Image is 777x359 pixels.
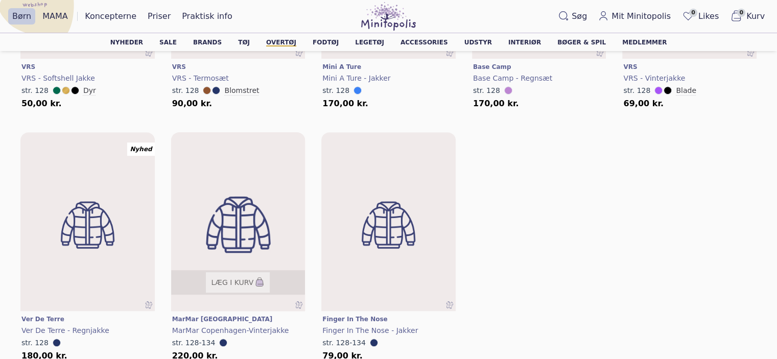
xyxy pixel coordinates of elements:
[623,63,756,71] a: VRS
[473,74,552,82] span: Base Camp - Regnsæt
[321,132,456,318] img: minitopolis-no-image-warm-clothing-placeholder
[464,39,492,45] a: Udstyr
[224,85,259,95] button: Blomstret
[206,272,270,293] button: Læg i kurv
[172,339,216,347] span: str. 128-134
[572,10,587,22] span: Søg
[172,74,229,82] span: VRS - Termosæt
[623,73,756,83] a: VRS - Vinterjakke
[172,326,289,334] span: MarMar Copenhagen-vinterjakke
[726,8,769,25] button: 0Kurv
[21,63,35,70] span: VRS
[8,8,35,25] a: Børn
[554,8,591,25] button: Søg
[144,8,175,25] a: Priser
[172,325,304,336] a: MarMar Copenhagen-vinterjakke
[678,8,723,25] a: 0Likes
[172,100,213,108] span: 90,00 kr.
[321,132,456,311] a: minitopolis-no-image-warm-clothing-placeholderminitopolis-no-image-warm-clothing-placeholder
[21,86,49,94] span: str. 128
[322,63,455,71] a: Mini A Ture
[313,39,339,45] a: Fodtøj
[557,39,606,45] a: Bøger & spil
[172,86,199,94] span: str. 128
[127,142,154,156] div: Nyhed
[737,9,745,17] span: 0
[322,339,366,347] span: str. 128-134
[623,86,650,94] span: str. 128
[322,73,455,83] a: Mini A Ture - Jakker
[21,73,154,83] a: VRS - Softshell jakke
[172,316,273,323] span: MarMar [GEOGRAPHIC_DATA]
[172,63,186,70] span: VRS
[238,39,250,45] a: Tøj
[473,63,605,71] a: Base Camp
[689,9,697,17] span: 0
[171,132,305,311] a: minitopolis-no-image-warm-clothing-placeholderminitopolis-no-image-warm-clothing-placeholderLæg i...
[401,39,448,45] a: Accessories
[178,8,236,25] a: Praktisk info
[322,325,455,336] a: Finger in the Nose - Jakker
[361,2,416,31] img: Minitopolis logo
[355,39,384,45] a: Legetøj
[698,10,719,22] span: Likes
[159,39,177,45] a: Sale
[623,100,664,108] span: 69,00 kr.
[21,316,64,323] span: Ver de Terre
[38,8,72,25] a: MAMA
[508,39,541,45] a: Interiør
[266,39,296,45] a: Overtøj
[322,63,361,70] span: Mini A Ture
[21,325,154,336] a: Ver de Terre - Regnjakke
[676,85,696,95] button: Blade
[611,10,671,22] span: Mit Minitopolis
[322,74,390,82] span: Mini A Ture - Jakker
[322,100,368,108] span: 170,00 kr.
[21,74,95,82] span: VRS - Softshell jakke
[211,277,253,288] span: Læg i kurv
[21,63,154,71] a: VRS
[322,326,418,334] span: Finger in the Nose - Jakker
[594,8,675,25] a: Mit Minitopolis
[622,39,667,45] a: Medlemmer
[473,63,511,70] span: Base Camp
[20,132,155,318] img: minitopolis-no-image-warm-clothing-placeholder
[172,315,304,323] a: MarMar [GEOGRAPHIC_DATA]
[21,100,62,108] span: 50,00 kr.
[172,73,304,83] a: VRS - Termosæt
[322,316,387,323] span: Finger in the Nose
[83,85,96,95] button: Dyr
[623,63,637,70] span: VRS
[473,73,605,83] a: Base Camp - Regnsæt
[746,10,765,22] span: Kurv
[21,315,154,323] a: Ver de Terre
[322,86,349,94] span: str. 128
[21,326,109,334] span: Ver de Terre - Regnjakke
[473,86,500,94] span: str. 128
[20,132,155,311] a: minitopolis-no-image-warm-clothing-placeholderminitopolis-no-image-warm-clothing-placeholderNyhed
[110,39,143,45] a: Nyheder
[21,339,49,347] span: str. 128
[157,117,318,332] img: minitopolis-no-image-warm-clothing-placeholder
[81,8,140,25] a: Koncepterne
[623,74,685,82] span: VRS - Vinterjakke
[473,100,519,108] span: 170,00 kr.
[322,315,455,323] a: Finger in the Nose
[172,63,304,71] a: VRS
[193,39,222,45] a: Brands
